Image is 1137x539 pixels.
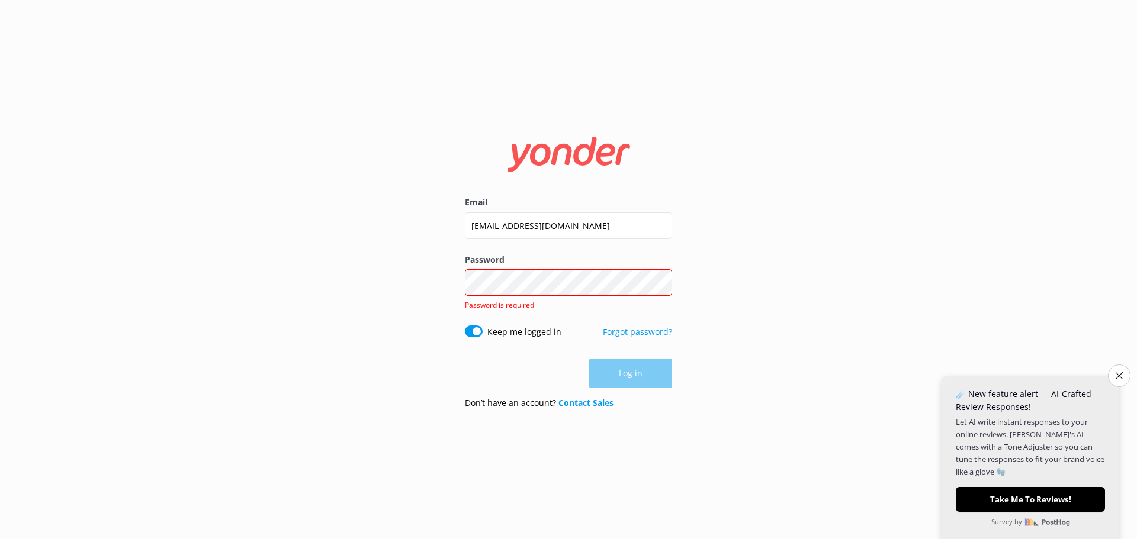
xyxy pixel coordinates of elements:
[487,325,561,338] label: Keep me logged in
[465,300,534,310] span: Password is required
[465,196,672,209] label: Email
[558,397,614,408] a: Contact Sales
[603,326,672,337] a: Forgot password?
[465,396,614,409] p: Don’t have an account?
[465,253,672,266] label: Password
[465,212,672,239] input: user@emailaddress.com
[648,271,672,295] button: Show password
